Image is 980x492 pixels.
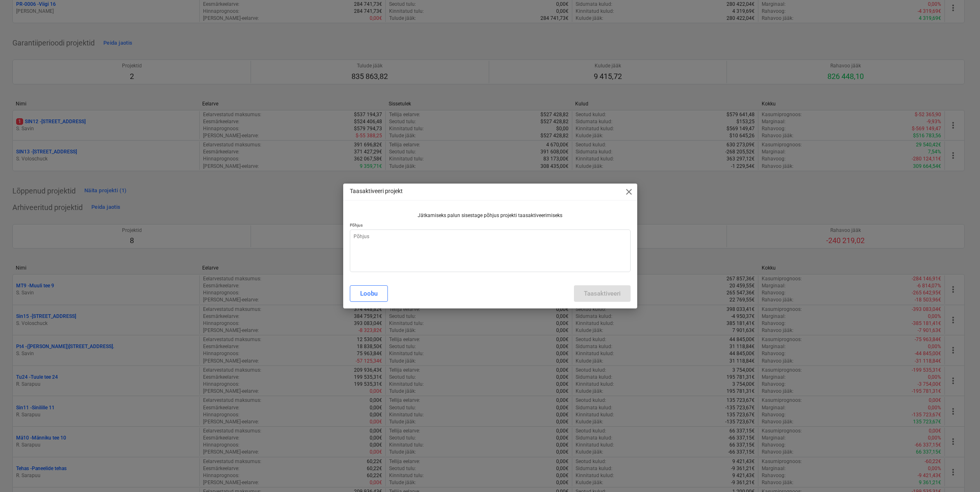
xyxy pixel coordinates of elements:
[418,212,562,219] p: Jätkamiseks palun sisestage põhjus projekti taasaktiveerimiseks
[350,285,388,302] button: Loobu
[350,222,631,229] p: Põhjus
[350,187,403,196] p: Taasaktiveeri projekt
[624,187,634,197] span: close
[360,288,378,299] div: Loobu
